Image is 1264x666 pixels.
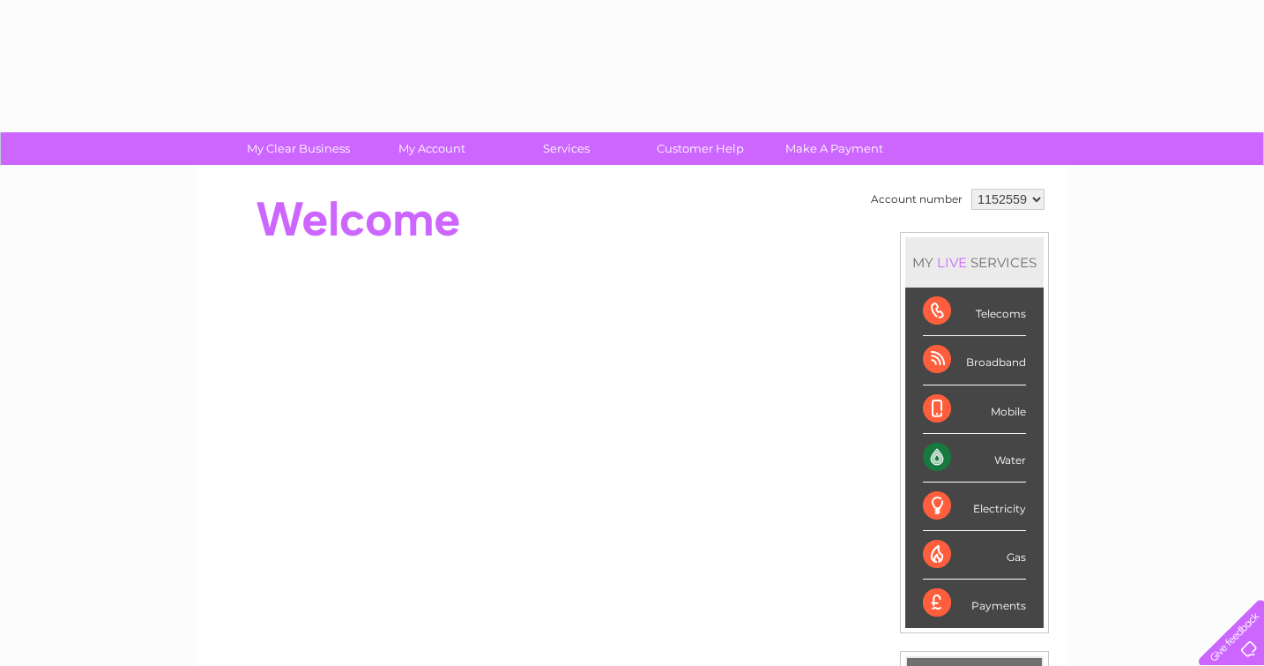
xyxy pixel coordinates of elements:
[226,132,371,165] a: My Clear Business
[494,132,639,165] a: Services
[360,132,505,165] a: My Account
[762,132,907,165] a: Make A Payment
[933,254,970,271] div: LIVE
[628,132,773,165] a: Customer Help
[923,483,1026,531] div: Electricity
[866,184,967,214] td: Account number
[923,288,1026,336] div: Telecoms
[923,385,1026,434] div: Mobile
[923,580,1026,627] div: Payments
[923,336,1026,385] div: Broadband
[923,434,1026,483] div: Water
[923,531,1026,580] div: Gas
[905,237,1044,288] div: MY SERVICES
